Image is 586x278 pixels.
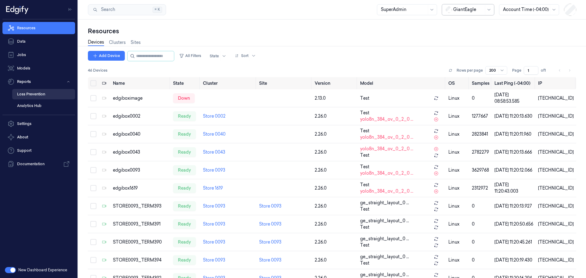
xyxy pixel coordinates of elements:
[203,203,225,209] a: Store 0093
[173,129,196,139] div: ready
[113,113,168,119] div: edgibox0002
[88,51,125,61] button: Add Device
[203,221,225,227] a: Store 0093
[2,158,75,170] a: Documentation
[538,239,574,245] div: [TECHNICAL_ID]
[173,219,196,229] div: ready
[472,95,490,102] div: 0
[90,257,96,263] button: Select row
[538,221,574,227] div: [TECHNICAL_ID]
[88,4,166,15] button: Search⌘K
[315,203,355,209] div: 2.26.0
[312,77,358,89] th: Version
[113,203,168,209] div: STORE0093_TERM393
[173,93,195,103] div: down
[90,80,96,86] button: Select all
[494,149,533,155] div: [DATE] 11:20:13.666
[469,77,492,89] th: Samples
[494,131,533,137] div: [DATE] 11:20:11.960
[173,147,196,157] div: ready
[173,111,196,121] div: ready
[113,257,168,263] div: STORE0093_TERM394
[315,167,355,173] div: 2.26.0
[259,257,281,263] a: Store 0093
[448,257,467,263] p: linux
[360,116,413,123] span: yolo8n_384_ov_0_2_0 ...
[448,203,467,209] p: linux
[113,167,168,173] div: edgibox0093
[110,77,170,89] th: Name
[90,149,96,155] button: Select row
[360,200,409,206] span: ge_straight_layout_0 ...
[472,257,490,263] div: 0
[203,257,225,263] a: Store 0093
[315,221,355,227] div: 2.26.0
[494,257,533,263] div: [DATE] 11:20:19.430
[472,113,490,119] div: 1277667
[512,68,521,73] span: Page
[113,239,168,245] div: STORE0093_TERM390
[472,221,490,227] div: 0
[538,149,574,155] div: [TECHNICAL_ID]
[360,254,409,260] span: ge_straight_layout_0 ...
[360,218,409,224] span: ge_straight_layout_0 ...
[90,131,96,137] button: Select row
[90,221,96,227] button: Select row
[259,239,281,245] a: Store 0093
[494,203,533,209] div: [DATE] 11:20:13.927
[472,167,490,173] div: 3629768
[538,185,574,191] div: [TECHNICAL_ID]
[259,221,281,227] a: Store 0093
[538,203,574,209] div: [TECHNICAL_ID]
[494,167,533,173] div: [DATE] 11:20:12.066
[472,203,490,209] div: 0
[90,203,96,209] button: Select row
[177,51,204,61] button: All Filters
[315,257,355,263] div: 2.26.0
[2,49,75,61] a: Jobs
[472,185,490,191] div: 2312972
[360,206,369,212] span: Test
[448,113,467,119] p: linux
[173,201,196,211] div: ready
[360,128,369,134] span: Test
[2,131,75,143] button: About
[360,170,413,176] span: yolo8n_384_ov_0_2_0 ...
[173,165,196,175] div: ready
[360,164,369,170] span: Test
[203,167,225,173] a: Store 0093
[12,101,75,111] a: Analytics Hub
[555,66,574,75] nav: pagination
[472,149,490,155] div: 2782279
[171,77,201,89] th: State
[360,236,409,242] span: ge_straight_layout_0 ...
[360,134,413,141] span: yolo8n_384_ov_0_2_0 ...
[315,239,355,245] div: 2.26.0
[2,118,75,130] a: Settings
[360,182,369,188] span: Test
[494,221,533,227] div: [DATE] 11:20:50.656
[358,77,446,89] th: Model
[494,113,533,119] div: [DATE] 11:20:13.630
[113,185,168,191] div: edgibox1619
[492,77,536,89] th: Last Ping (-04:00)
[203,131,226,137] a: Store 0040
[65,5,75,14] button: Toggle Navigation
[131,39,141,46] a: Sites
[2,144,75,157] a: Support
[448,149,467,155] p: linux
[201,77,257,89] th: Cluster
[99,6,115,13] span: Search
[88,68,107,73] span: 46 Devices
[448,167,467,173] p: linux
[315,131,355,137] div: 2.26.0
[2,35,75,48] a: Data
[203,239,225,245] a: Store 0093
[203,185,223,191] a: Store 1619
[88,27,576,35] div: Resources
[203,113,226,119] a: Store 0002
[446,77,469,89] th: OS
[173,237,196,247] div: ready
[2,22,75,34] a: Resources
[448,131,467,137] p: linux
